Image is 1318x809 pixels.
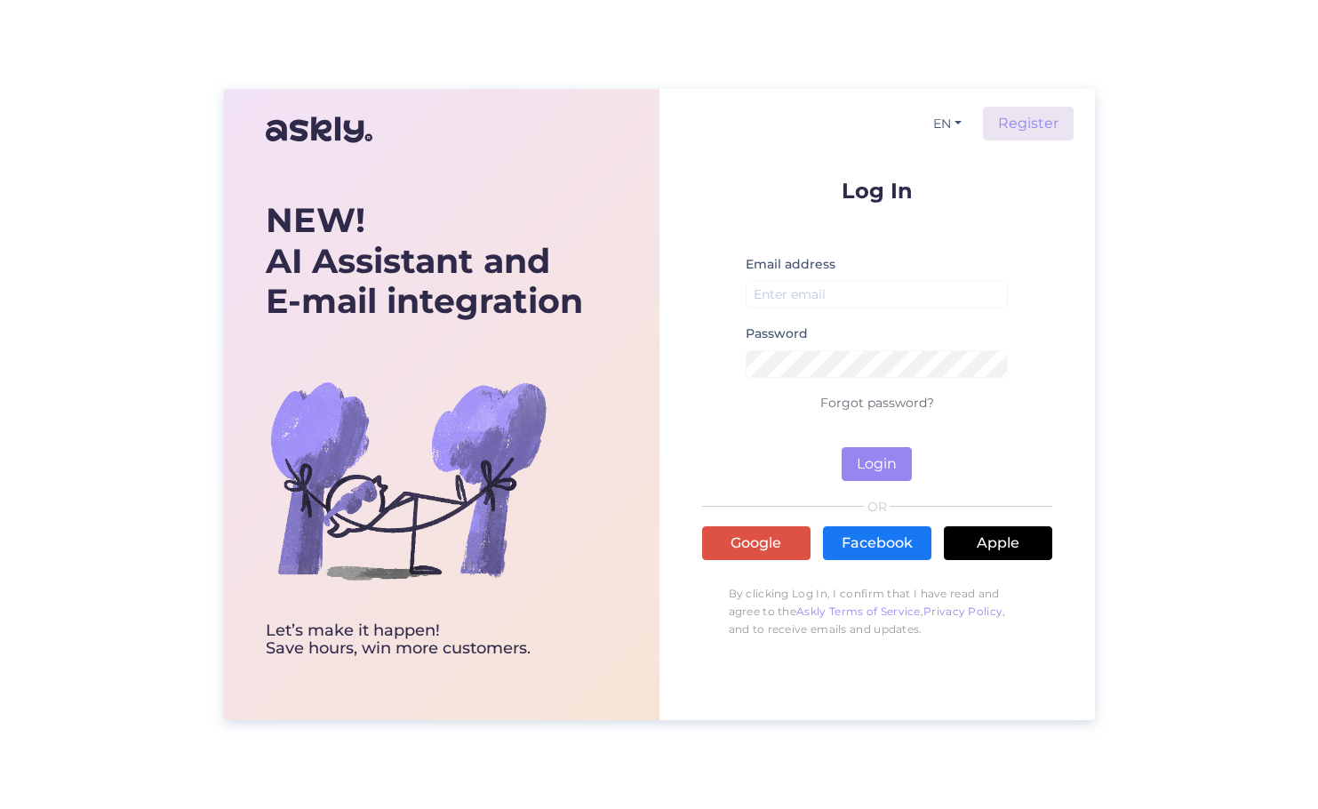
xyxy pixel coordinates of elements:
b: NEW! [266,199,365,241]
button: Login [842,447,912,481]
a: Askly Terms of Service [796,605,921,618]
a: Privacy Policy [923,605,1002,618]
div: AI Assistant and E-mail integration [266,200,583,322]
img: Askly [266,108,372,151]
a: Google [702,526,811,560]
label: Email address [746,255,835,274]
input: Enter email [746,281,1009,308]
a: Forgot password? [820,395,934,411]
p: By clicking Log In, I confirm that I have read and agree to the , , and to receive emails and upd... [702,576,1052,647]
button: EN [926,111,969,137]
a: Apple [944,526,1052,560]
a: Facebook [823,526,931,560]
a: Register [983,107,1074,140]
label: Password [746,324,808,343]
div: Let’s make it happen! Save hours, win more customers. [266,622,583,658]
span: OR [864,501,890,513]
p: Log In [702,180,1052,202]
img: bg-askly [266,338,550,622]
